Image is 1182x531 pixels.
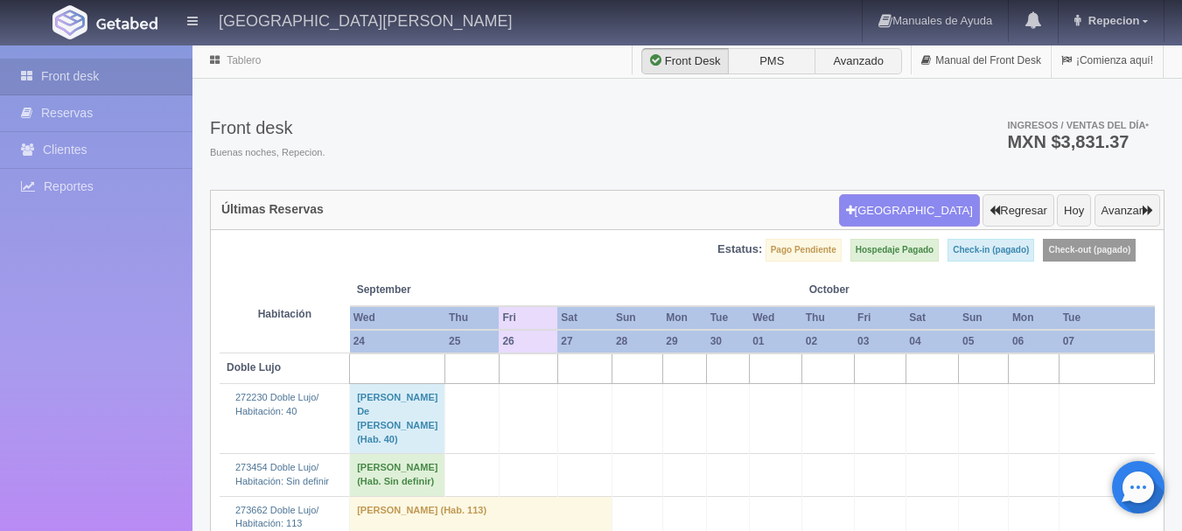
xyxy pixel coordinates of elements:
th: 06 [1009,330,1060,353]
th: 30 [707,330,750,353]
h4: [GEOGRAPHIC_DATA][PERSON_NAME] [219,9,512,31]
h3: MXN $3,831.37 [1007,133,1149,150]
th: 24 [350,330,445,353]
strong: Habitación [258,308,311,320]
button: Hoy [1057,194,1091,227]
th: Wed [749,306,802,330]
a: Tablero [227,54,261,66]
th: Mon [662,306,706,330]
h3: Front desk [210,118,325,137]
th: Fri [499,306,557,330]
th: Sat [906,306,959,330]
th: 26 [499,330,557,353]
img: Getabed [96,17,157,30]
td: [PERSON_NAME] (Hab. Sin definir) [350,454,445,496]
label: Check-in (pagado) [948,239,1034,262]
label: Avanzado [815,48,902,74]
th: 04 [906,330,959,353]
b: Doble Lujo [227,361,281,374]
th: Sat [557,306,612,330]
label: Pago Pendiente [766,239,842,262]
th: 29 [662,330,706,353]
span: September [357,283,493,297]
span: Buenas noches, Repecion. [210,146,325,160]
th: 07 [1060,330,1155,353]
span: Ingresos / Ventas del día [1007,120,1149,130]
th: Sun [612,306,662,330]
h4: Últimas Reservas [221,203,324,216]
th: Thu [445,306,499,330]
span: Repecion [1084,14,1140,27]
th: 28 [612,330,662,353]
button: [GEOGRAPHIC_DATA] [839,194,980,227]
th: Tue [1060,306,1155,330]
th: 25 [445,330,499,353]
th: 03 [854,330,906,353]
label: Front Desk [641,48,729,74]
img: Getabed [52,5,87,39]
th: Fri [854,306,906,330]
th: 01 [749,330,802,353]
a: Manual del Front Desk [912,44,1051,78]
a: 273662 Doble Lujo/Habitación: 113 [235,505,318,529]
a: 272230 Doble Lujo/Habitación: 40 [235,392,318,416]
span: October [809,283,899,297]
label: Estatus: [717,241,762,258]
th: 27 [557,330,612,353]
th: Tue [707,306,750,330]
td: [PERSON_NAME] De [PERSON_NAME] (Hab. 40) [350,384,445,454]
th: 02 [802,330,854,353]
th: Mon [1009,306,1060,330]
button: Regresar [983,194,1053,227]
button: Avanzar [1095,194,1160,227]
a: 273454 Doble Lujo/Habitación: Sin definir [235,462,329,486]
th: Thu [802,306,854,330]
th: 05 [959,330,1009,353]
label: Hospedaje Pagado [850,239,939,262]
label: PMS [728,48,815,74]
label: Check-out (pagado) [1043,239,1136,262]
th: Sun [959,306,1009,330]
a: ¡Comienza aquí! [1052,44,1163,78]
th: Wed [350,306,445,330]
